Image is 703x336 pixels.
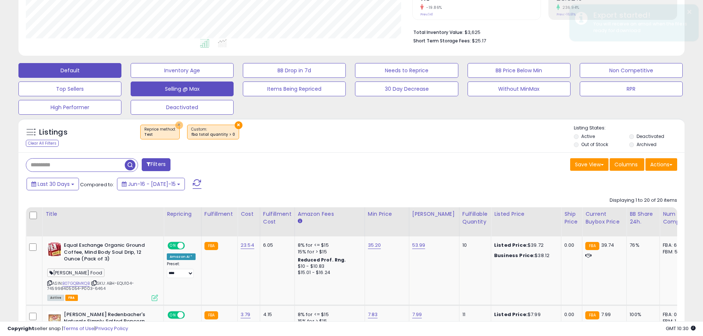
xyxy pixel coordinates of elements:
[298,210,362,218] div: Amazon Fees
[168,243,178,249] span: ON
[263,210,292,226] div: Fulfillment Cost
[413,29,464,35] b: Total Inventory Value:
[298,270,359,276] div: $15.01 - $16.24
[241,242,254,249] a: 23.54
[666,325,696,332] span: 2025-08-15 10:30 GMT
[368,210,406,218] div: Min Price
[241,311,251,318] a: 3.79
[368,311,378,318] a: 7.83
[241,210,257,218] div: Cost
[38,180,70,188] span: Last 30 Days
[468,82,571,96] button: Without MinMax
[494,242,528,249] b: Listed Price:
[630,242,654,249] div: 76%
[47,280,134,291] span: | SKU: ABH-EQU104-745998405054-P003-6464
[204,210,234,218] div: Fulfillment
[580,82,683,96] button: RPR
[39,127,68,138] h5: Listings
[45,210,161,218] div: Title
[47,242,62,257] img: 51tglxzi5DL._SL40_.jpg
[601,242,614,249] span: 39.74
[601,311,611,318] span: 7.99
[424,5,442,10] small: -19.86%
[645,158,677,171] button: Actions
[610,197,677,204] div: Displaying 1 to 20 of 20 items
[588,10,693,21] div: Export started!
[64,242,154,264] b: Equal Exchange Organic Ground Coffee, Mind Body Soul Drip, 12 Ounce (Pack of 3)
[581,133,595,139] label: Active
[184,243,196,249] span: OFF
[298,257,346,263] b: Reduced Prof. Rng.
[580,63,683,78] button: Non Competitive
[420,12,433,17] small: Prev: 141
[462,210,488,226] div: Fulfillable Quantity
[117,178,185,190] button: Jun-16 - [DATE]-15
[263,311,289,318] div: 4.15
[96,325,128,332] a: Privacy Policy
[581,141,608,148] label: Out of Stock
[47,242,158,300] div: ASIN:
[18,82,121,96] button: Top Sellers
[204,242,218,250] small: FBA
[142,158,170,171] button: Filters
[588,21,693,34] div: You will receive an email when the file is ready for download
[564,242,576,249] div: 0.00
[355,82,458,96] button: 30 Day Decrease
[298,242,359,249] div: 8% for <= $15
[131,63,234,78] button: Inventory Age
[412,242,425,249] a: 53.99
[63,325,94,332] a: Terms of Use
[7,325,128,332] div: seller snap | |
[298,263,359,270] div: $10 - $10.83
[413,27,672,36] li: $3,625
[47,311,62,326] img: 51gqRcHlHzL._SL40_.jpg
[27,178,79,190] button: Last 30 Days
[191,132,235,137] div: fba total quantity > 0
[663,210,690,226] div: Num of Comp.
[412,210,456,218] div: [PERSON_NAME]
[663,242,687,249] div: FBA: 6
[144,132,176,137] div: Test
[663,311,687,318] div: FBA: 0
[65,295,78,301] span: FBA
[167,210,198,218] div: Repricing
[570,158,609,171] button: Save View
[175,121,183,129] button: ×
[560,5,579,10] small: 236.94%
[243,63,346,78] button: BB Drop in 7d
[574,125,685,132] p: Listing States:
[298,311,359,318] div: 8% for <= $15
[144,127,176,138] span: Reprice method :
[412,311,422,318] a: 7.99
[62,280,90,287] a: B07GQBMKQB
[47,295,64,301] span: All listings currently available for purchase on Amazon
[413,38,471,44] b: Short Term Storage Fees:
[472,37,486,44] span: $25.17
[18,63,121,78] button: Default
[80,181,114,188] span: Compared to:
[128,180,176,188] span: Jun-16 - [DATE]-15
[355,63,458,78] button: Needs to Reprice
[686,7,692,17] button: ×
[564,210,579,226] div: Ship Price
[47,269,104,277] span: [PERSON_NAME] Food
[204,311,218,319] small: FBA
[7,325,34,332] strong: Copyright
[614,161,638,168] span: Columns
[191,127,235,138] span: Custom:
[243,82,346,96] button: Items Being Repriced
[26,140,59,147] div: Clear All Filters
[564,311,576,318] div: 0.00
[494,311,555,318] div: $7.99
[494,210,558,218] div: Listed Price
[610,158,644,171] button: Columns
[494,242,555,249] div: $39.72
[298,249,359,255] div: 15% for > $15
[131,82,234,96] button: Selling @ Max
[462,242,485,249] div: 10
[64,311,154,334] b: [PERSON_NAME] Redenbacher's Naturals Simply Salted Popcorn, Classic Bag, 3-Count
[630,311,654,318] div: 100%
[630,210,657,226] div: BB Share 24h.
[298,218,302,225] small: Amazon Fees.
[167,261,196,278] div: Preset:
